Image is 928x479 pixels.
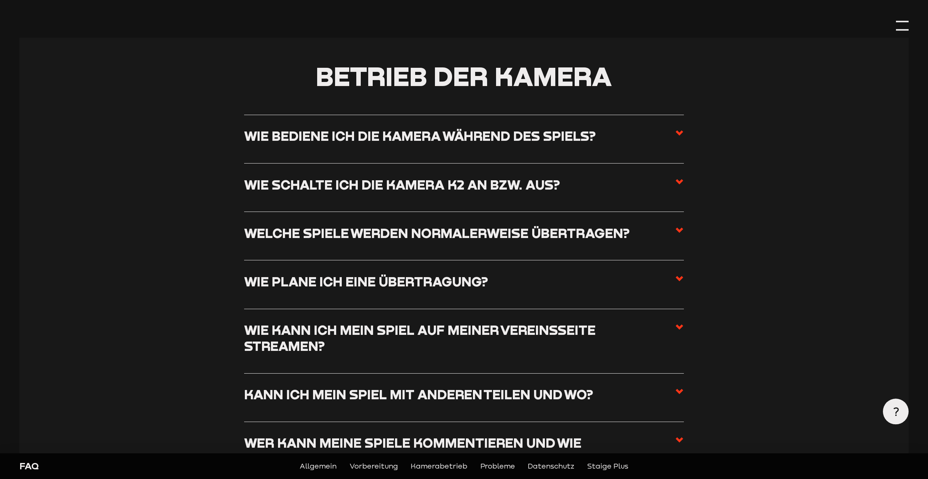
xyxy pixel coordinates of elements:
[480,460,515,472] a: Probleme
[19,460,234,472] div: FAQ
[244,273,488,289] h3: Wie plane ich eine Übertragung?
[244,386,593,402] h3: Kann ich mein Spiel mit anderen teilen und wo?
[411,460,467,472] a: Kamerabetrieb
[350,460,398,472] a: Vorbereitung
[316,60,612,92] span: Betrieb der Kamera
[587,460,628,472] a: Staige Plus
[528,460,574,472] a: Datenschutz
[244,177,560,193] h3: Wie schalte ich die Kamera K2 an bzw. aus?
[244,435,675,467] h3: Wer kann meine Spiele kommentieren und wie funktioniert es?
[244,225,630,241] h3: Welche Spiele werden normalerweise übertragen?
[300,460,337,472] a: Allgemein
[244,322,675,354] h3: Wie kann ich mein Spiel auf meiner Vereinsseite streamen?
[244,128,596,144] h3: Wie bediene ich die Kamera während des Spiels?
